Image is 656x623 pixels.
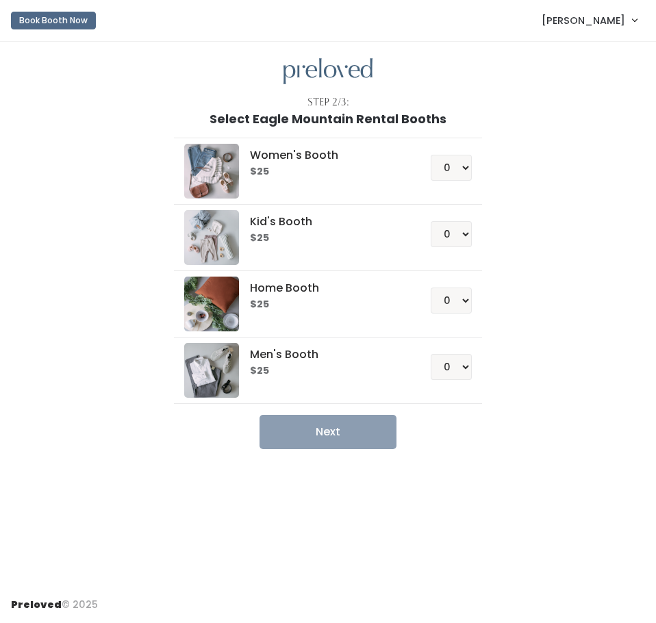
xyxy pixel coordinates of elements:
button: Book Booth Now [11,12,96,29]
h5: Men's Booth [250,348,399,361]
h6: $25 [250,366,399,377]
h6: $25 [250,299,399,310]
a: Book Booth Now [11,5,96,36]
a: [PERSON_NAME] [528,5,651,35]
img: preloved logo [283,58,373,85]
span: Preloved [11,598,62,611]
h5: Home Booth [250,282,399,294]
img: preloved logo [184,144,239,199]
h6: $25 [250,233,399,244]
span: [PERSON_NAME] [542,13,625,28]
h1: Select Eagle Mountain Rental Booths [210,112,446,126]
h6: $25 [250,166,399,177]
div: Step 2/3: [307,95,349,110]
div: © 2025 [11,587,98,612]
img: preloved logo [184,210,239,265]
h5: Kid's Booth [250,216,399,228]
button: Next [260,415,396,449]
img: preloved logo [184,277,239,331]
h5: Women's Booth [250,149,399,162]
img: preloved logo [184,343,239,398]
